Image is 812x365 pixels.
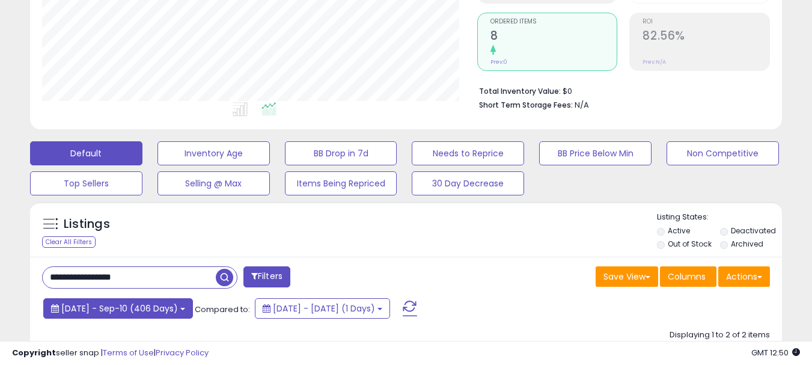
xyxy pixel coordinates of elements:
[657,212,782,223] p: Listing States:
[731,225,776,236] label: Deactivated
[670,330,770,341] div: Displaying 1 to 2 of 2 items
[575,99,589,111] span: N/A
[668,239,712,249] label: Out of Stock
[412,171,524,195] button: 30 Day Decrease
[30,171,142,195] button: Top Sellers
[195,304,250,315] span: Compared to:
[12,347,56,358] strong: Copyright
[479,100,573,110] b: Short Term Storage Fees:
[490,19,617,25] span: Ordered Items
[61,302,178,314] span: [DATE] - Sep-10 (406 Days)
[157,141,270,165] button: Inventory Age
[751,347,800,358] span: 2025-09-10 12:50 GMT
[255,298,390,319] button: [DATE] - [DATE] (1 Days)
[490,29,617,45] h2: 8
[643,19,769,25] span: ROI
[660,266,716,287] button: Columns
[412,141,524,165] button: Needs to Reprice
[243,266,290,287] button: Filters
[539,141,652,165] button: BB Price Below Min
[156,347,209,358] a: Privacy Policy
[490,58,507,66] small: Prev: 0
[12,348,209,359] div: seller snap | |
[479,86,561,96] b: Total Inventory Value:
[157,171,270,195] button: Selling @ Max
[285,141,397,165] button: BB Drop in 7d
[285,171,397,195] button: Items Being Repriced
[731,239,763,249] label: Archived
[668,225,690,236] label: Active
[30,141,142,165] button: Default
[668,271,706,283] span: Columns
[643,58,666,66] small: Prev: N/A
[596,266,658,287] button: Save View
[643,29,769,45] h2: 82.56%
[667,141,779,165] button: Non Competitive
[479,83,761,97] li: $0
[42,236,96,248] div: Clear All Filters
[273,302,375,314] span: [DATE] - [DATE] (1 Days)
[103,347,154,358] a: Terms of Use
[718,266,770,287] button: Actions
[64,216,110,233] h5: Listings
[43,298,193,319] button: [DATE] - Sep-10 (406 Days)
